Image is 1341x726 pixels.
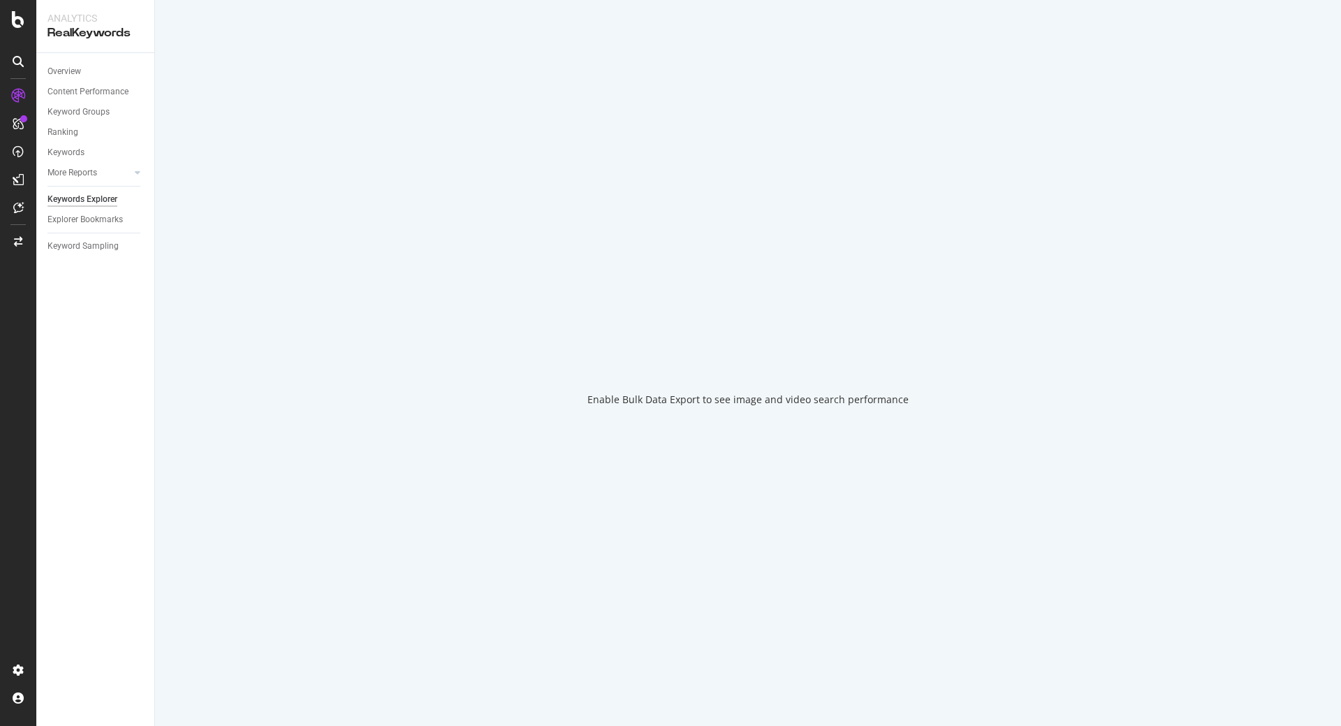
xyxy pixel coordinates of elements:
[47,192,145,207] a: Keywords Explorer
[47,192,117,207] div: Keywords Explorer
[47,64,81,79] div: Overview
[587,393,909,407] div: Enable Bulk Data Export to see image and video search performance
[47,85,129,99] div: Content Performance
[47,212,145,227] a: Explorer Bookmarks
[47,166,131,180] a: More Reports
[47,125,145,140] a: Ranking
[47,11,143,25] div: Analytics
[47,25,143,41] div: RealKeywords
[47,85,145,99] a: Content Performance
[47,125,78,140] div: Ranking
[47,212,123,227] div: Explorer Bookmarks
[47,239,119,254] div: Keyword Sampling
[47,64,145,79] a: Overview
[47,145,145,160] a: Keywords
[47,105,110,119] div: Keyword Groups
[47,105,145,119] a: Keyword Groups
[698,320,798,370] div: animation
[47,239,145,254] a: Keyword Sampling
[47,166,97,180] div: More Reports
[47,145,85,160] div: Keywords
